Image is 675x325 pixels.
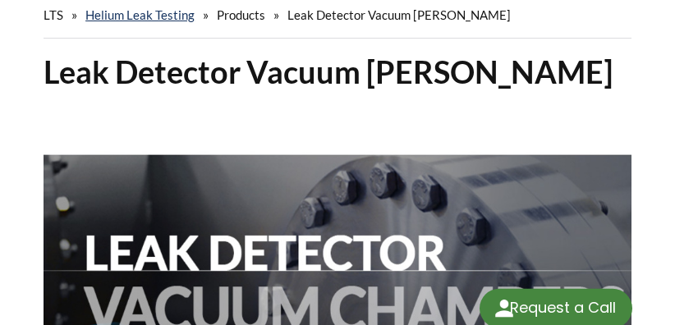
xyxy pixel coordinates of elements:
span: Leak Detector Vacuum [PERSON_NAME] [287,7,511,22]
img: round button [491,295,517,322]
h1: Leak Detector Vacuum [PERSON_NAME] [44,52,631,92]
span: LTS [44,7,63,22]
a: Helium Leak Testing [85,7,195,22]
span: Products [217,7,265,22]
